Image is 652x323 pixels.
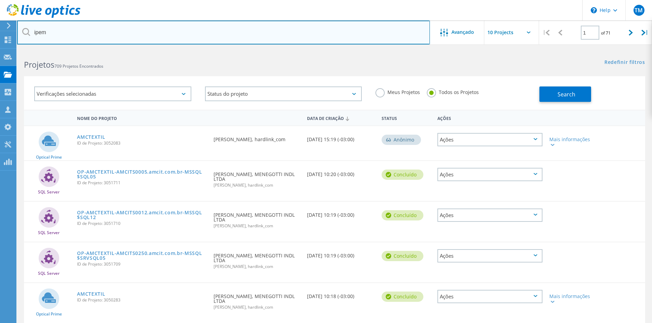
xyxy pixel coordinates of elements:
b: Projetos [24,59,54,70]
div: [DATE] 15:19 (-03:00) [304,126,378,149]
label: Meus Projetos [375,88,420,95]
span: of 71 [601,30,611,36]
span: Optical Prime [36,155,62,159]
div: Anônimo [382,135,421,145]
span: ID de Projeto: 3051710 [77,221,207,226]
input: Pesquisar projetos por nome, proprietário, ID, empresa, etc [17,21,430,44]
span: [PERSON_NAME], hardlink_com [214,224,300,228]
span: Optical Prime [36,312,62,316]
span: ID de Projeto: 3052083 [77,141,207,145]
div: Ações [437,208,542,222]
span: Avançado [451,30,474,35]
svg: \n [591,7,597,13]
a: Redefinir filtros [604,60,645,66]
span: [PERSON_NAME], hardlink_com [214,183,300,187]
a: AMCTEXTIL [77,292,105,296]
div: [DATE] 10:19 (-03:00) [304,202,378,224]
div: Ações [437,290,542,303]
div: Verificações selecionadas [34,86,191,101]
span: SQL Server [38,190,60,194]
div: Ações [437,168,542,181]
div: [PERSON_NAME], MENEGOTTI INDL LTDA [210,242,303,275]
span: ID de Projeto: 3050283 [77,298,207,302]
a: AMCTEXTIL [77,135,105,139]
div: Nome do Projeto [74,111,210,124]
button: Search [539,86,591,102]
span: [PERSON_NAME], hardlink_com [214,305,300,309]
label: Todos os Projetos [427,88,479,95]
span: Search [558,91,575,98]
div: Status do projeto [205,86,362,101]
span: SQL Server [38,271,60,275]
div: Data de Criação [304,111,378,124]
div: Concluído [382,292,423,302]
a: OP-AMCTEXTIL-AMCITS0250.amcit.com.br-MSSQL$SRVSQL05 [77,251,207,260]
div: | [638,21,652,45]
a: Live Optics Dashboard [7,14,80,19]
div: [DATE] 10:20 (-03:00) [304,161,378,184]
div: Ações [437,133,542,146]
div: [PERSON_NAME], MENEGOTTI INDL LTDA [210,161,303,194]
span: 709 Projetos Encontrados [54,63,103,69]
span: [PERSON_NAME], hardlink_com [214,265,300,269]
div: Status [378,111,434,124]
div: [PERSON_NAME], MENEGOTTI INDL LTDA [210,202,303,235]
div: Ações [434,111,546,124]
div: Ações [437,249,542,263]
a: OP-AMCTEXTIL-AMCITS0012.amcit.com.br-MSSQL$SQL12 [77,210,207,220]
div: Concluído [382,251,423,261]
div: Mais informações [549,137,592,147]
div: Mais informações [549,294,592,304]
div: [DATE] 10:19 (-03:00) [304,242,378,265]
span: ID de Projeto: 3051711 [77,181,207,185]
div: Concluído [382,210,423,220]
span: TM [635,8,643,13]
div: [PERSON_NAME], hardlink_com [210,126,303,149]
a: OP-AMCTEXTIL-AMCITS0005.amcit.com.br-MSSQL$SQL05 [77,170,207,179]
span: SQL Server [38,231,60,235]
div: Concluído [382,170,423,180]
div: [DATE] 10:18 (-03:00) [304,283,378,306]
span: ID de Projeto: 3051709 [77,262,207,266]
div: [PERSON_NAME], MENEGOTTI INDL LTDA [210,283,303,316]
div: | [539,21,553,45]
